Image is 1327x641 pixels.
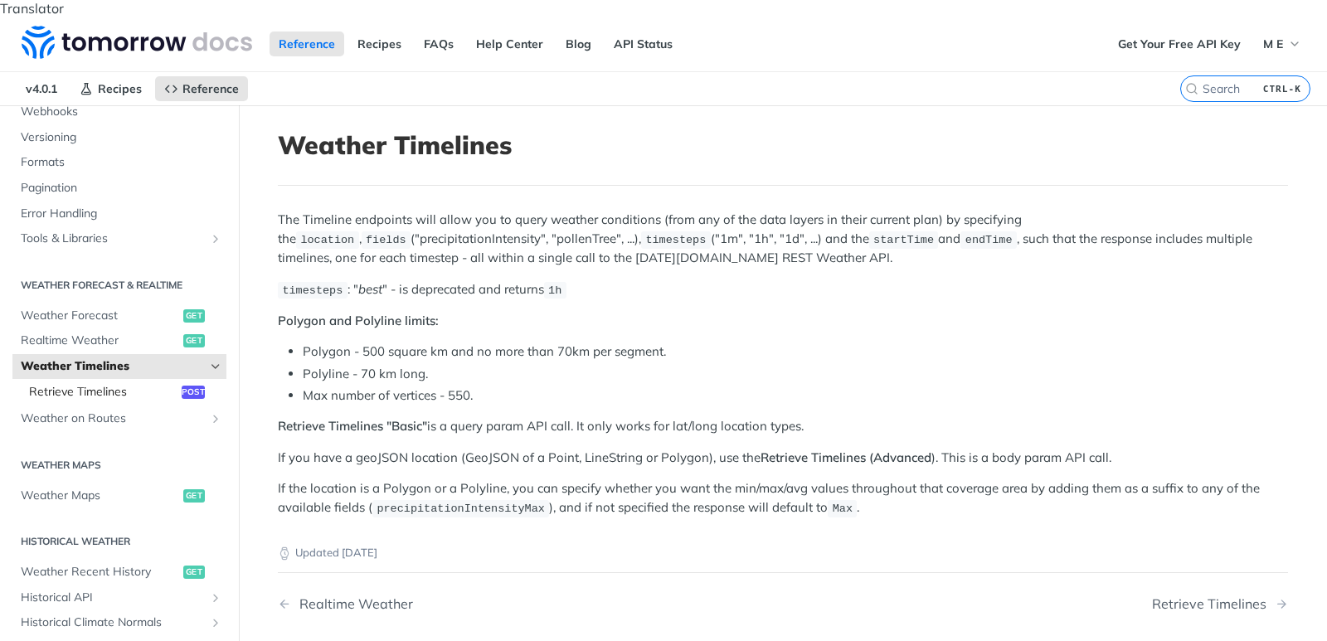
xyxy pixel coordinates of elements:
a: Pagination [12,176,226,201]
span: Historical Climate Normals [21,614,205,631]
span: M E [1263,36,1283,51]
span: Weather on Routes [21,410,205,427]
a: Weather Mapsget [12,483,226,508]
h2: Historical Weather [12,534,226,549]
div: Retrieve Timelines [1152,596,1275,612]
a: Formats [12,150,226,175]
p: If you have a geoJSON location (GeoJSON of a Point, LineString or Polygon), use the ). This is a ... [278,449,1288,468]
span: Historical API [21,590,205,606]
span: Error Handling [21,206,222,222]
a: Realtime Weatherget [12,328,226,353]
button: Show subpages for Historical Climate Normals [209,616,222,629]
li: Polyline - 70 km long. [303,365,1288,384]
nav: Pagination Controls [278,580,1288,629]
p: If the location is a Polygon or a Polyline, you can specify whether you want the min/max/avg valu... [278,479,1288,517]
p: Updated [DATE] [278,545,1288,561]
span: get [183,489,205,503]
a: Versioning [12,125,226,150]
a: API Status [605,32,682,56]
span: precipitationIntensityMax [377,503,545,515]
button: Hide subpages for Weather Timelines [209,360,222,373]
span: Webhooks [21,104,222,120]
a: Retrieve Timelinespost [21,380,226,405]
a: FAQs [415,32,463,56]
span: Max [833,503,853,515]
span: Recipes [98,81,142,96]
a: Next Page: Retrieve Timelines [1152,596,1288,612]
span: Versioning [21,129,222,146]
button: Show subpages for Tools & Libraries [209,232,222,245]
button: M E [1254,32,1310,56]
span: Weather Forecast [21,308,179,324]
span: get [183,566,205,579]
a: Reference [155,76,248,101]
span: startTime [873,234,934,246]
span: Tools & Libraries [21,231,205,247]
a: Weather on RoutesShow subpages for Weather on Routes [12,406,226,431]
p: : " " - is deprecated and returns [278,280,1288,299]
p: is a query param API call. It only works for lat/long location types. [278,417,1288,436]
h2: Weather Maps [12,458,226,473]
button: Show subpages for Weather on Routes [209,412,222,425]
kbd: CTRL-K [1259,80,1305,97]
h1: Weather Timelines [278,130,1288,160]
strong: Retrieve Timelines "Basic" [278,418,427,434]
a: Get Your Free API Key [1109,32,1250,56]
li: Max number of vertices - 550. [303,386,1288,405]
span: get [183,309,205,323]
span: location [300,234,354,246]
span: Formats [21,154,222,171]
span: v4.0.1 [17,76,66,101]
span: Reference [182,81,239,96]
span: Weather Timelines [21,358,205,375]
a: Weather Recent Historyget [12,560,226,585]
a: Recipes [70,76,151,101]
a: Weather Forecastget [12,304,226,328]
span: Weather Maps [21,488,179,504]
span: fields [366,234,406,246]
a: Historical Climate NormalsShow subpages for Historical Climate Normals [12,610,226,635]
span: get [183,334,205,347]
a: Tools & LibrariesShow subpages for Tools & Libraries [12,226,226,251]
span: Weather Recent History [21,564,179,580]
p: The Timeline endpoints will allow you to query weather conditions (from any of the data layers in... [278,211,1288,267]
a: Error Handling [12,202,226,226]
span: post [182,386,205,399]
span: timesteps [282,284,343,297]
img: Tomorrow.io Weather API Docs [22,26,252,59]
a: Webhooks [12,100,226,124]
a: Help Center [467,32,552,56]
a: Reference [270,32,344,56]
svg: Search [1185,82,1198,95]
a: Historical APIShow subpages for Historical API [12,585,226,610]
a: Previous Page: Realtime Weather [278,596,711,612]
span: Retrieve Timelines [29,384,177,401]
h2: Weather Forecast & realtime [12,278,226,293]
a: Weather TimelinesHide subpages for Weather Timelines [12,354,226,379]
li: Polygon - 500 square km and no more than 70km per segment. [303,342,1288,362]
span: 1h [548,284,561,297]
span: Pagination [21,180,222,197]
button: Show subpages for Historical API [209,591,222,605]
span: endTime [965,234,1013,246]
strong: Retrieve Timelines (Advanced [761,449,931,465]
a: Blog [557,32,600,56]
em: best [358,281,382,297]
a: Recipes [348,32,411,56]
strong: Polygon and Polyline limits: [278,313,439,328]
span: Realtime Weather [21,333,179,349]
span: timesteps [645,234,706,246]
div: Realtime Weather [291,596,413,612]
